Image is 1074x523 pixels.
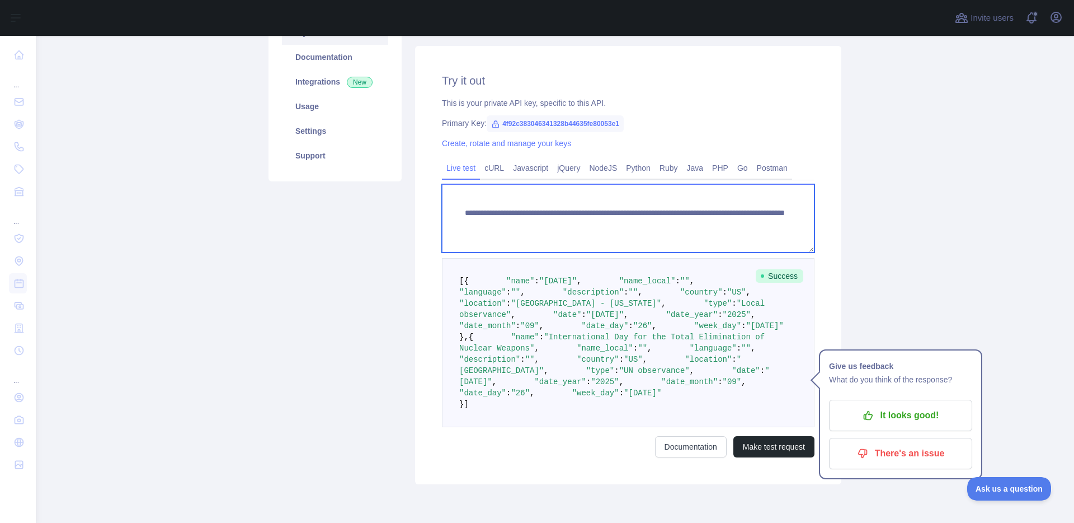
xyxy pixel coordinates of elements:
[680,288,723,297] span: "country"
[506,389,511,398] span: :
[756,269,803,283] span: Success
[464,277,468,286] span: {
[723,377,742,386] span: "09"
[655,159,682,177] a: Ruby
[733,159,752,177] a: Go
[628,321,633,330] span: :
[525,355,535,364] span: ""
[624,310,628,319] span: ,
[628,288,638,297] span: ""
[624,355,643,364] span: "US"
[516,321,520,330] span: :
[647,344,652,353] span: ,
[577,355,619,364] span: "country"
[563,288,624,297] span: "description"
[971,12,1014,25] span: Invite users
[508,159,553,177] a: Javascript
[638,288,642,297] span: ,
[652,321,657,330] span: ,
[511,333,539,342] span: "name"
[619,389,624,398] span: :
[723,310,751,319] span: "2025"
[621,159,655,177] a: Python
[829,373,972,386] p: What do you think of the response?
[506,277,534,286] span: "name"
[464,400,468,409] span: ]
[737,344,741,353] span: :
[492,377,497,386] span: ,
[746,321,784,330] span: "[DATE]"
[553,310,581,319] span: "date"
[585,159,621,177] a: NodeJS
[442,73,814,88] h2: Try it out
[506,299,511,308] span: :
[442,118,814,129] div: Primary Key:
[741,377,746,386] span: ,
[953,9,1016,27] button: Invite users
[506,288,511,297] span: :
[829,400,972,431] button: It looks good!
[459,355,520,364] span: "description"
[459,333,770,353] span: "International Day for the Total Elimination of Nuclear Weapons"
[752,159,792,177] a: Postman
[732,355,736,364] span: :
[9,363,27,385] div: ...
[282,143,388,168] a: Support
[282,119,388,143] a: Settings
[704,299,732,308] span: "type"
[586,366,614,375] span: "type"
[733,436,814,457] button: Make test request
[655,436,727,457] a: Documentation
[661,299,666,308] span: ,
[520,288,525,297] span: ,
[534,344,539,353] span: ,
[694,321,741,330] span: "week_day"
[459,321,516,330] span: "date_month"
[581,321,628,330] span: "date_day"
[282,69,388,94] a: Integrations New
[581,310,586,319] span: :
[682,159,708,177] a: Java
[459,333,469,342] span: },
[727,288,746,297] span: "US"
[347,77,373,88] span: New
[619,366,690,375] span: "UN observance"
[511,288,520,297] span: ""
[591,377,619,386] span: "2025"
[829,359,972,373] h1: Give us feedback
[643,355,647,364] span: ,
[685,355,732,364] span: "location"
[539,277,577,286] span: "[DATE]"
[572,389,619,398] span: "week_day"
[837,406,964,425] p: It looks good!
[718,310,722,319] span: :
[619,355,624,364] span: :
[666,310,718,319] span: "date_year"
[837,444,964,463] p: There's an issue
[511,310,515,319] span: ,
[741,344,751,353] span: ""
[459,389,506,398] span: "date_day"
[829,438,972,469] button: There's an issue
[741,321,746,330] span: :
[442,159,480,177] a: Live test
[282,45,388,69] a: Documentation
[282,94,388,119] a: Usage
[544,366,548,375] span: ,
[732,366,760,375] span: "date"
[520,321,539,330] span: "09"
[539,321,544,330] span: ,
[480,159,508,177] a: cURL
[633,321,652,330] span: "26"
[520,355,525,364] span: :
[586,310,624,319] span: "[DATE]"
[624,288,628,297] span: :
[469,333,473,342] span: {
[690,344,737,353] span: "language"
[751,310,755,319] span: ,
[511,299,661,308] span: "[GEOGRAPHIC_DATA] - [US_STATE]"
[9,67,27,90] div: ...
[638,344,647,353] span: ""
[619,377,624,386] span: ,
[619,277,676,286] span: "name_local"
